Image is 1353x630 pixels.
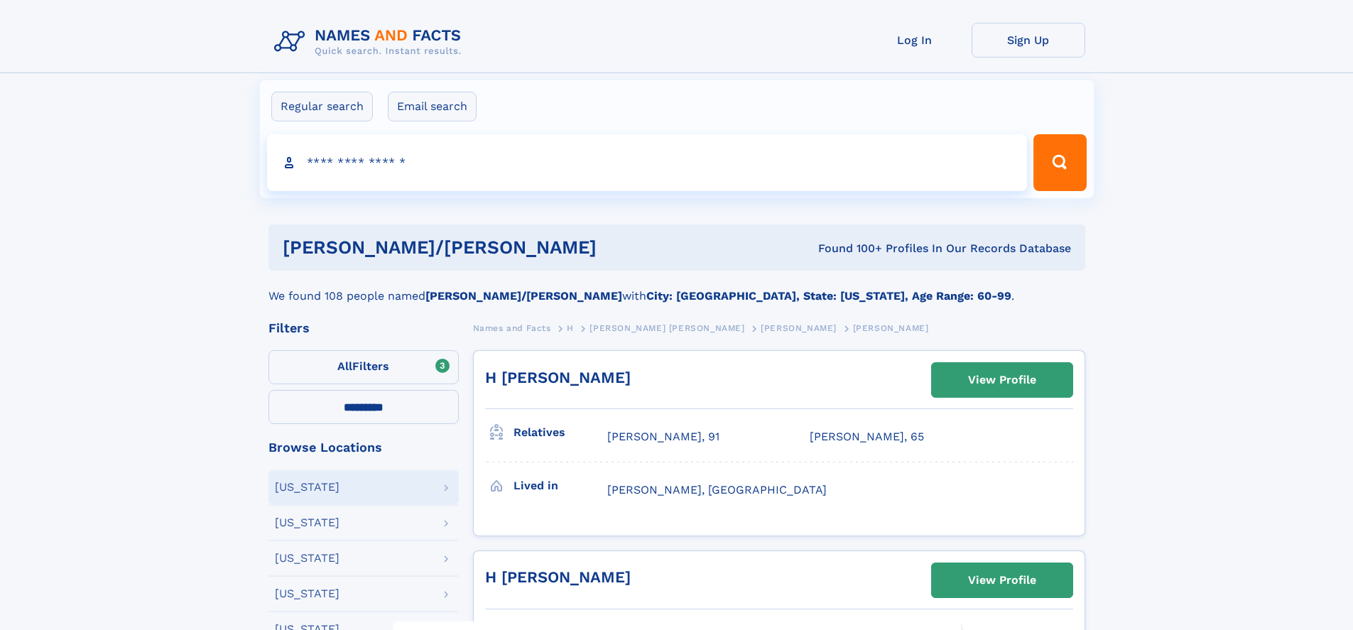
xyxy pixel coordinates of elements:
input: search input [267,134,1028,191]
a: [PERSON_NAME] [PERSON_NAME] [589,319,744,337]
div: Found 100+ Profiles In Our Records Database [707,241,1071,256]
b: City: [GEOGRAPHIC_DATA], State: [US_STATE], Age Range: 60-99 [646,289,1011,303]
span: All [337,359,352,373]
a: [PERSON_NAME] [761,319,837,337]
label: Email search [388,92,477,121]
div: Filters [268,322,459,335]
div: We found 108 people named with . [268,271,1085,305]
a: Log In [858,23,972,58]
div: [US_STATE] [275,553,339,564]
a: H [PERSON_NAME] [485,568,631,586]
div: Browse Locations [268,441,459,454]
a: [PERSON_NAME], 65 [810,429,924,445]
h3: Lived in [514,474,607,498]
span: H [567,323,574,333]
b: [PERSON_NAME]/[PERSON_NAME] [425,289,622,303]
a: Sign Up [972,23,1085,58]
a: H [567,319,574,337]
label: Regular search [271,92,373,121]
img: Logo Names and Facts [268,23,473,61]
span: [PERSON_NAME] [PERSON_NAME] [589,323,744,333]
div: [US_STATE] [275,482,339,493]
a: Names and Facts [473,319,551,337]
a: H [PERSON_NAME] [485,369,631,386]
span: [PERSON_NAME], [GEOGRAPHIC_DATA] [607,483,827,496]
a: View Profile [932,363,1072,397]
span: [PERSON_NAME] [761,323,837,333]
label: Filters [268,350,459,384]
div: [US_STATE] [275,588,339,599]
button: Search Button [1033,134,1086,191]
div: View Profile [968,364,1036,396]
h1: [PERSON_NAME]/[PERSON_NAME] [283,239,707,256]
h3: Relatives [514,420,607,445]
div: [US_STATE] [275,517,339,528]
a: [PERSON_NAME], 91 [607,429,719,445]
span: [PERSON_NAME] [853,323,929,333]
a: View Profile [932,563,1072,597]
div: View Profile [968,564,1036,597]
